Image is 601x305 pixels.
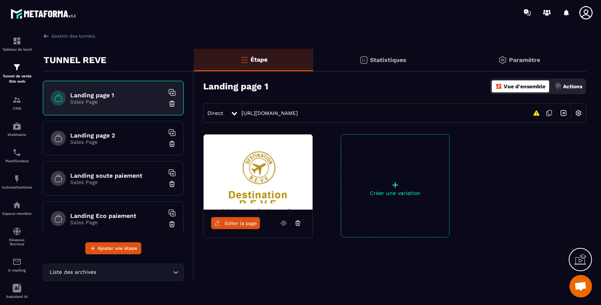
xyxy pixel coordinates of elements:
p: Sales Page [70,179,164,185]
img: automations [12,122,21,131]
p: Vue d'ensemble [504,83,545,89]
p: TUNNEL REVE [44,53,106,68]
p: Réseaux Sociaux [2,238,32,246]
p: Actions [563,83,582,89]
p: Tableau de bord [2,47,32,51]
p: Tunnel de vente Site web [2,74,32,84]
p: Planificateur [2,159,32,163]
img: stats.20deebd0.svg [359,56,368,65]
img: formation [12,95,21,104]
a: social-networksocial-networkRéseaux Sociaux [2,221,32,252]
a: formationformationTunnel de vente Site web [2,57,32,90]
p: Espace membre [2,211,32,216]
span: Liste des archives [48,268,98,276]
img: trash [168,140,176,148]
a: Gestion des tunnels [43,33,95,39]
a: schedulerschedulerPlanificateur [2,142,32,169]
img: trash [168,100,176,107]
img: actions.d6e523a2.png [555,83,562,90]
img: trash [168,220,176,228]
div: Ouvrir le chat [569,275,592,297]
div: Search for option [43,264,184,281]
img: setting-w.858f3a88.svg [571,106,586,120]
p: Étape [251,56,267,63]
img: logo [11,7,78,21]
img: setting-gr.5f69749f.svg [498,56,507,65]
p: Assistant IA [2,294,32,299]
a: emailemailE-mailing [2,252,32,278]
img: dashboard-orange.40269519.svg [495,83,502,90]
p: Webinaire [2,133,32,137]
h6: Landing page 1 [70,92,164,99]
a: automationsautomationsWebinaire [2,116,32,142]
img: formation [12,63,21,72]
p: CRM [2,106,32,110]
a: formationformationCRM [2,90,32,116]
h3: Landing page 1 [203,81,268,92]
img: automations [12,201,21,210]
button: Ajouter une étape [85,242,141,254]
span: Ajouter une étape [98,245,137,252]
span: Direct [207,110,223,116]
p: + [341,180,449,190]
p: Créer une variation [341,190,449,196]
img: automations [12,174,21,183]
img: formation [12,36,21,45]
img: bars-o.4a397970.svg [240,55,249,64]
img: scheduler [12,148,21,157]
img: arrow [43,33,50,39]
a: [URL][DOMAIN_NAME] [242,110,298,116]
img: image [204,134,313,210]
h6: Landing page 2 [70,132,164,139]
a: Éditer la page [211,217,260,229]
p: Statistiques [370,56,406,63]
p: Sales Page [70,139,164,145]
img: email [12,257,21,266]
p: E-mailing [2,268,32,272]
a: formationformationTableau de bord [2,31,32,57]
a: automationsautomationsEspace membre [2,195,32,221]
input: Search for option [98,268,171,276]
p: Sales Page [70,99,164,105]
h6: Landing soute paiement [70,172,164,179]
a: automationsautomationsAutomatisations [2,169,32,195]
p: Automatisations [2,185,32,189]
span: Éditer la page [225,220,257,226]
p: Paramètre [509,56,540,63]
a: Assistant IA [2,278,32,304]
img: trash [168,180,176,188]
p: Sales Page [70,219,164,225]
img: social-network [12,227,21,236]
h6: Landing Eco paiement [70,212,164,219]
img: arrow-next.bcc2205e.svg [556,106,571,120]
